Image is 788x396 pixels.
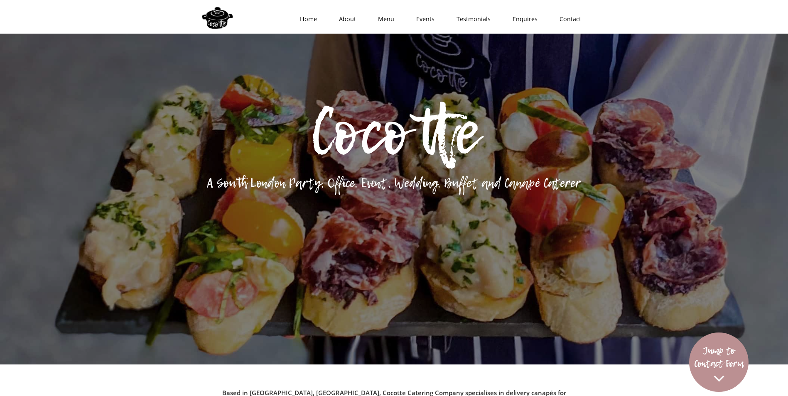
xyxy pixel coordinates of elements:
a: About [325,7,364,32]
a: Events [403,7,443,32]
a: Home [286,7,325,32]
a: Contact [546,7,589,32]
a: Testmonials [443,7,499,32]
a: Enquires [499,7,546,32]
a: Menu [364,7,403,32]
